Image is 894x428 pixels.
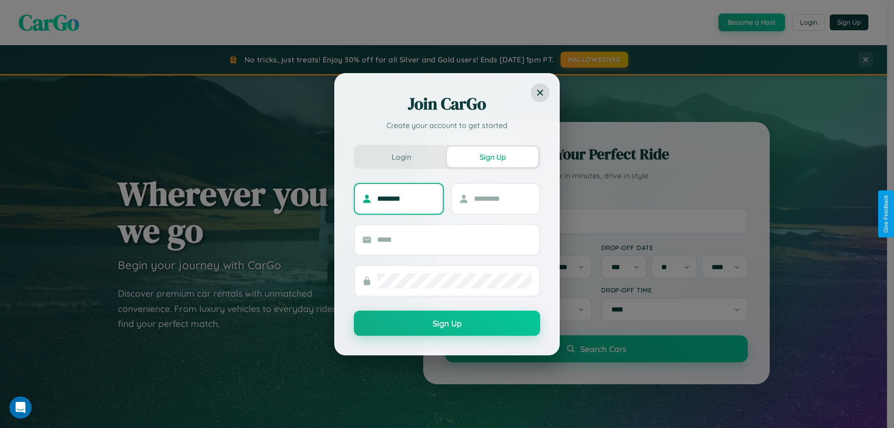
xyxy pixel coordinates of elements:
[447,147,538,167] button: Sign Up
[354,311,540,336] button: Sign Up
[354,120,540,131] p: Create your account to get started
[356,147,447,167] button: Login
[883,195,889,233] div: Give Feedback
[9,396,32,419] iframe: Intercom live chat
[354,93,540,115] h2: Join CarGo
